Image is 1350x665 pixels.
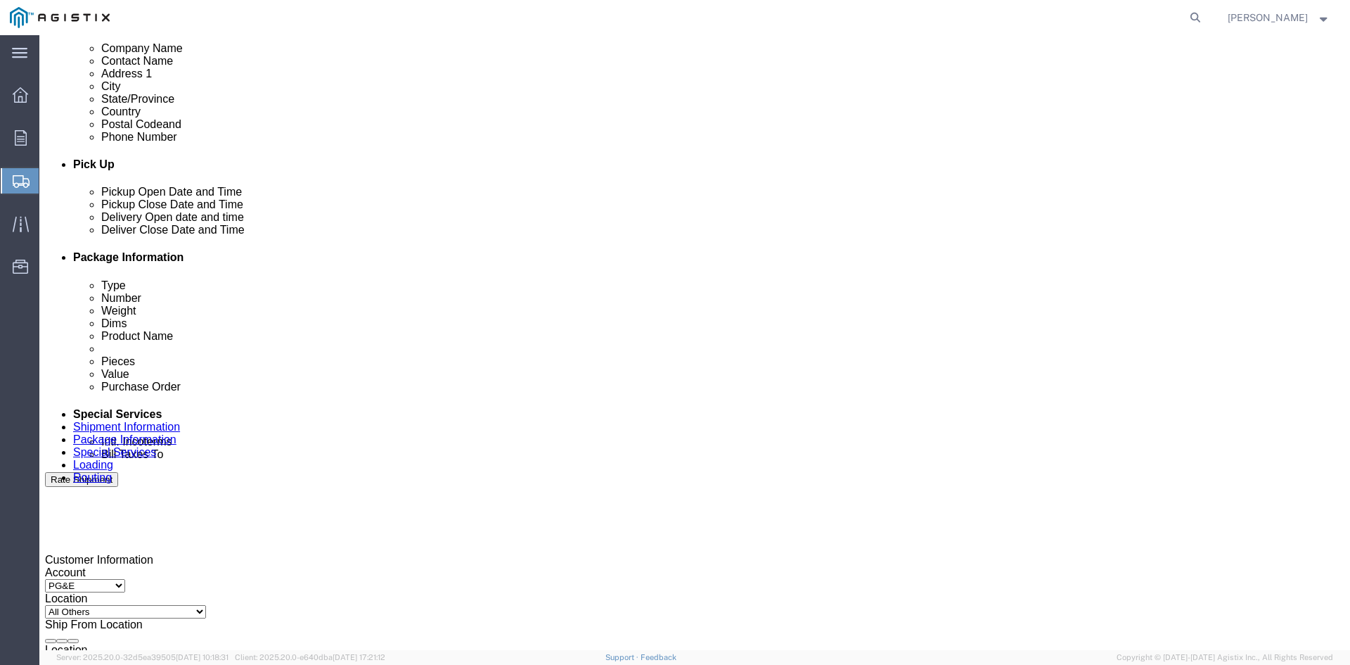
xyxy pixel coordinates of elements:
button: [PERSON_NAME] [1227,9,1331,26]
a: Support [605,653,641,661]
span: [DATE] 10:18:31 [176,653,229,661]
span: [DATE] 17:21:12 [333,653,385,661]
span: Client: 2025.20.0-e640dba [235,653,385,661]
a: Feedback [641,653,676,661]
span: Server: 2025.20.0-32d5ea39505 [56,653,229,661]
span: Copyright © [DATE]-[DATE] Agistix Inc., All Rights Reserved [1117,652,1333,664]
img: logo [10,7,110,28]
span: Amanda Brown [1228,10,1308,25]
iframe: FS Legacy Container [39,35,1350,650]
